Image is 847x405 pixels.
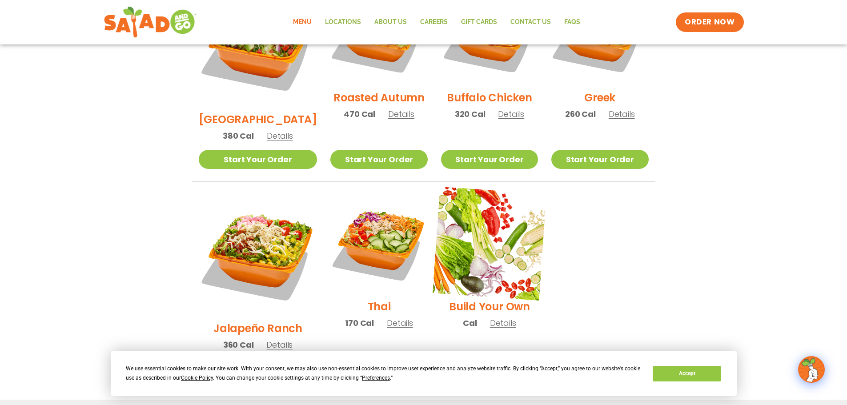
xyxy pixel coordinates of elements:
span: 170 Cal [345,317,374,329]
h2: Roasted Autumn [333,90,425,105]
span: Cal [463,317,477,329]
span: Details [266,339,293,350]
div: Cookie Consent Prompt [111,351,737,396]
h2: Thai [368,299,391,314]
span: 320 Cal [455,108,486,120]
span: ORDER NOW [685,17,735,28]
nav: Menu [286,12,587,32]
a: Start Your Order [441,150,538,169]
span: Cookie Policy [181,375,213,381]
h2: Build Your Own [449,299,530,314]
a: Start Your Order [199,150,317,169]
span: 360 Cal [223,339,254,351]
h2: Jalapeño Ranch [213,321,302,336]
button: Accept [653,366,721,381]
span: 260 Cal [565,108,596,120]
span: Preferences [362,375,390,381]
a: Start Your Order [551,150,648,169]
span: 380 Cal [223,130,254,142]
span: Details [609,108,635,120]
img: Product photo for Thai Salad [330,195,427,292]
a: Start Your Order [330,150,427,169]
h2: [GEOGRAPHIC_DATA] [199,112,317,127]
a: Careers [413,12,454,32]
img: Product photo for Build Your Own [433,187,546,301]
span: Details [498,108,524,120]
a: ORDER NOW [676,12,743,32]
a: GIFT CARDS [454,12,504,32]
img: Product photo for Jalapeño Ranch Salad [199,195,317,314]
span: Details [490,317,516,329]
a: Menu [286,12,318,32]
span: Details [387,317,413,329]
span: Details [388,108,414,120]
span: 470 Cal [344,108,375,120]
img: new-SAG-logo-768×292 [104,4,197,40]
a: FAQs [558,12,587,32]
img: wpChatIcon [799,357,824,382]
h2: Buffalo Chicken [447,90,532,105]
a: Contact Us [504,12,558,32]
h2: Greek [584,90,615,105]
span: Details [267,130,293,141]
a: About Us [368,12,413,32]
div: We use essential cookies to make our site work. With your consent, we may also use non-essential ... [126,364,642,383]
a: Locations [318,12,368,32]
